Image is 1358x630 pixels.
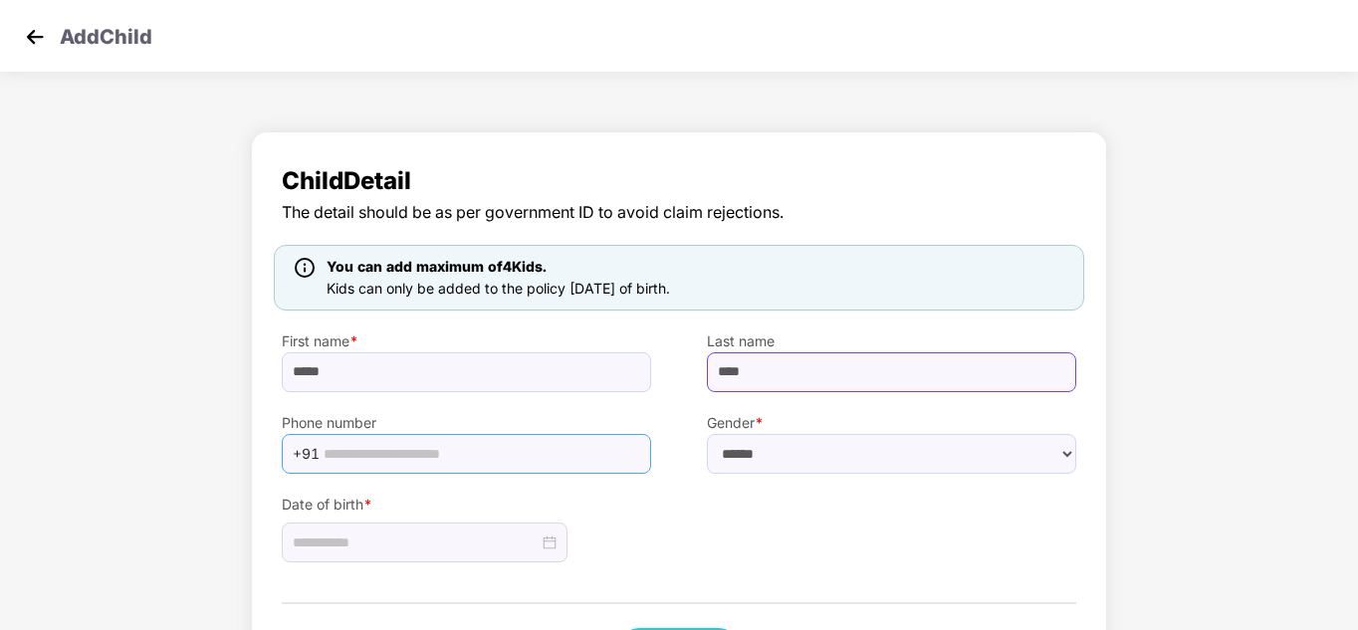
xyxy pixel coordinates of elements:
[20,22,50,52] img: svg+xml;base64,PHN2ZyB4bWxucz0iaHR0cDovL3d3dy53My5vcmcvMjAwMC9zdmciIHdpZHRoPSIzMCIgaGVpZ2h0PSIzMC...
[295,258,315,278] img: icon
[282,494,651,516] label: Date of birth
[293,439,320,469] span: +91
[282,330,651,352] label: First name
[60,22,152,46] p: Add Child
[707,330,1076,352] label: Last name
[707,412,1076,434] label: Gender
[327,258,547,275] span: You can add maximum of 4 Kids.
[327,280,670,297] span: Kids can only be added to the policy [DATE] of birth.
[282,412,651,434] label: Phone number
[282,200,1076,225] span: The detail should be as per government ID to avoid claim rejections.
[282,162,1076,200] span: Child Detail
